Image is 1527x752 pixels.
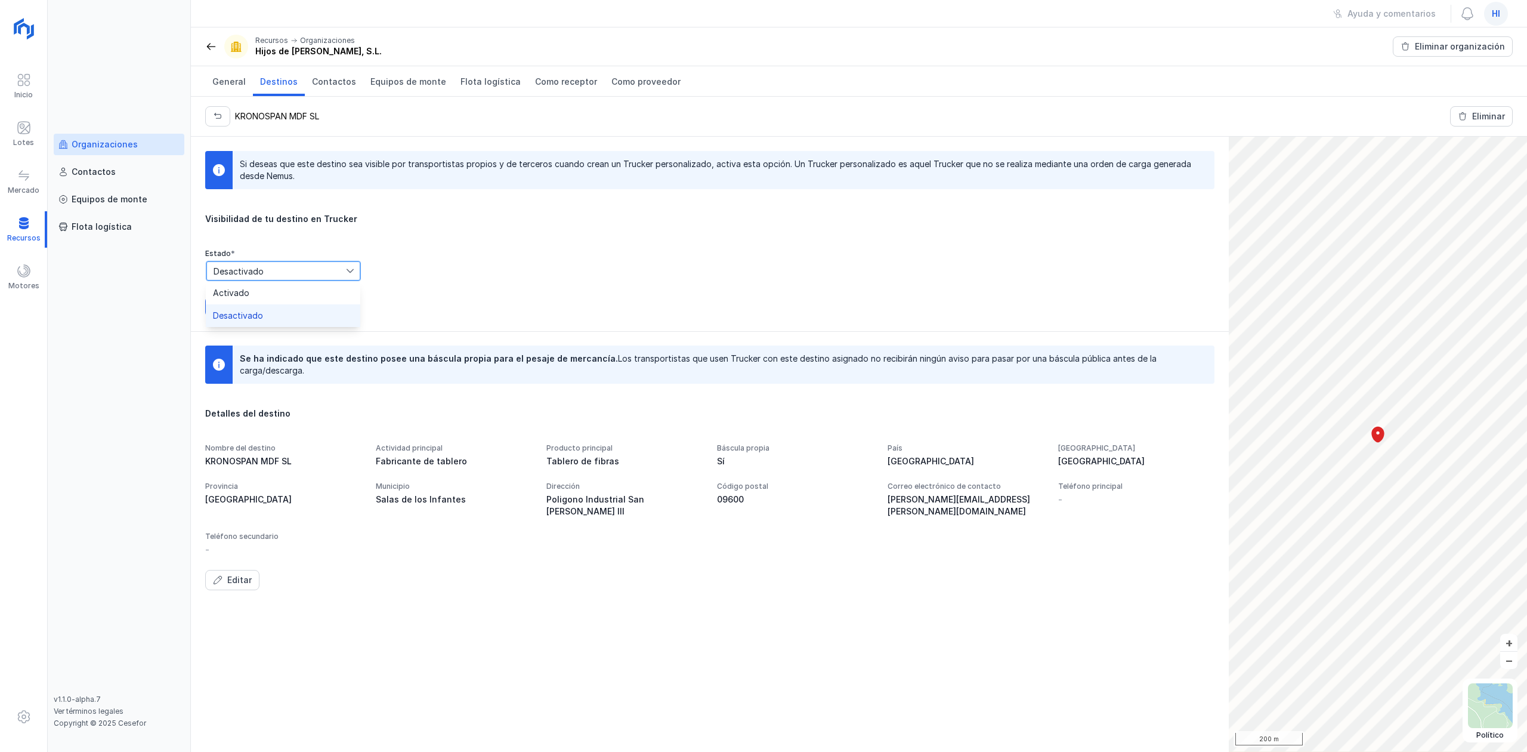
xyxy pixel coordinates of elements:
[611,76,681,88] span: Como proveedor
[300,36,355,45] div: Organizaciones
[255,36,288,45] div: Recursos
[8,281,39,291] div: Motores
[255,45,382,57] div: Hijos de [PERSON_NAME], S.L.
[717,482,873,491] div: Código postal
[206,282,360,304] li: Activado
[240,353,1198,377] div: Los transportistas que usen Trucker con este destino asignado no recibirán ningún aviso para pasa...
[460,76,521,88] span: Flota logística
[1393,36,1513,57] button: Eliminar organización
[72,193,147,205] div: Equipos de monte
[54,695,184,704] div: v1.1.0-alpha.7
[1058,482,1214,491] div: Teléfono principal
[717,494,873,506] div: 09600
[1500,634,1517,651] button: +
[888,455,1044,467] div: [GEOGRAPHIC_DATA]
[235,110,319,122] div: KRONOSPAN MDF SL
[1450,106,1513,127] button: Eliminar
[9,14,39,44] img: logoRight.svg
[205,249,361,258] div: Estado
[240,353,618,363] span: Se ha indicado que este destino posee una báscula propia para el pesaje de mercancía.
[54,719,184,728] div: Copyright © 2025 Cesefor
[72,166,116,178] div: Contactos
[546,494,703,517] div: Poligono Industrial San [PERSON_NAME] III
[227,574,252,586] div: Editar
[206,261,346,281] span: Desactivado
[453,66,528,96] a: Flota logística
[54,134,184,155] a: Organizaciones
[312,76,356,88] span: Contactos
[305,66,363,96] a: Contactos
[212,76,246,88] span: General
[888,443,1044,453] div: País
[213,312,263,320] span: Desactivado
[205,455,361,467] div: KRONOSPAN MDF SL
[1347,8,1436,20] div: Ayuda y comentarios
[260,76,298,88] span: Destinos
[205,297,269,317] button: Guardar
[546,482,703,491] div: Dirección
[1058,455,1214,467] div: [GEOGRAPHIC_DATA]
[54,189,184,210] a: Equipos de monte
[205,532,361,541] div: Teléfono secundario
[240,158,1198,182] div: Si deseas que este destino sea visible por transportistas propios y de terceros cuando crean un T...
[1468,731,1513,740] div: Político
[370,76,446,88] span: Equipos de monte
[888,482,1044,491] div: Correo electrónico de contacto
[213,289,249,297] span: Activado
[206,304,360,327] li: Desactivado
[376,443,532,453] div: Actividad principal
[205,408,1214,420] div: Detalles del destino
[14,90,33,100] div: Inicio
[376,455,532,467] div: Fabricante de tablero
[13,138,34,147] div: Lotes
[546,455,703,467] div: Tablero de fibras
[604,66,688,96] a: Como proveedor
[1492,8,1500,20] span: hi
[1325,4,1443,24] button: Ayuda y comentarios
[1058,494,1062,506] div: -
[205,66,253,96] a: General
[72,221,132,233] div: Flota logística
[376,494,532,506] div: Salas de los Infantes
[1472,110,1505,122] div: Eliminar
[205,570,259,590] button: Editar
[205,213,1214,225] div: Visibilidad de tu destino en Trucker
[717,443,873,453] div: Báscula propia
[363,66,453,96] a: Equipos de monte
[205,443,361,453] div: Nombre del destino
[205,482,361,491] div: Provincia
[546,443,703,453] div: Producto principal
[535,76,597,88] span: Como receptor
[717,455,873,467] div: Sí
[54,707,123,716] a: Ver términos legales
[253,66,305,96] a: Destinos
[1415,41,1505,53] div: Eliminar organización
[1058,443,1214,453] div: [GEOGRAPHIC_DATA]
[54,216,184,238] a: Flota logística
[1468,683,1513,728] img: political.webp
[1500,652,1517,669] button: –
[528,66,604,96] a: Como receptor
[8,186,39,195] div: Mercado
[205,494,361,506] div: [GEOGRAPHIC_DATA]
[205,544,209,556] div: -
[888,494,1044,517] div: [PERSON_NAME][EMAIL_ADDRESS][PERSON_NAME][DOMAIN_NAME]
[376,482,532,491] div: Municipio
[72,138,138,150] div: Organizaciones
[54,161,184,183] a: Contactos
